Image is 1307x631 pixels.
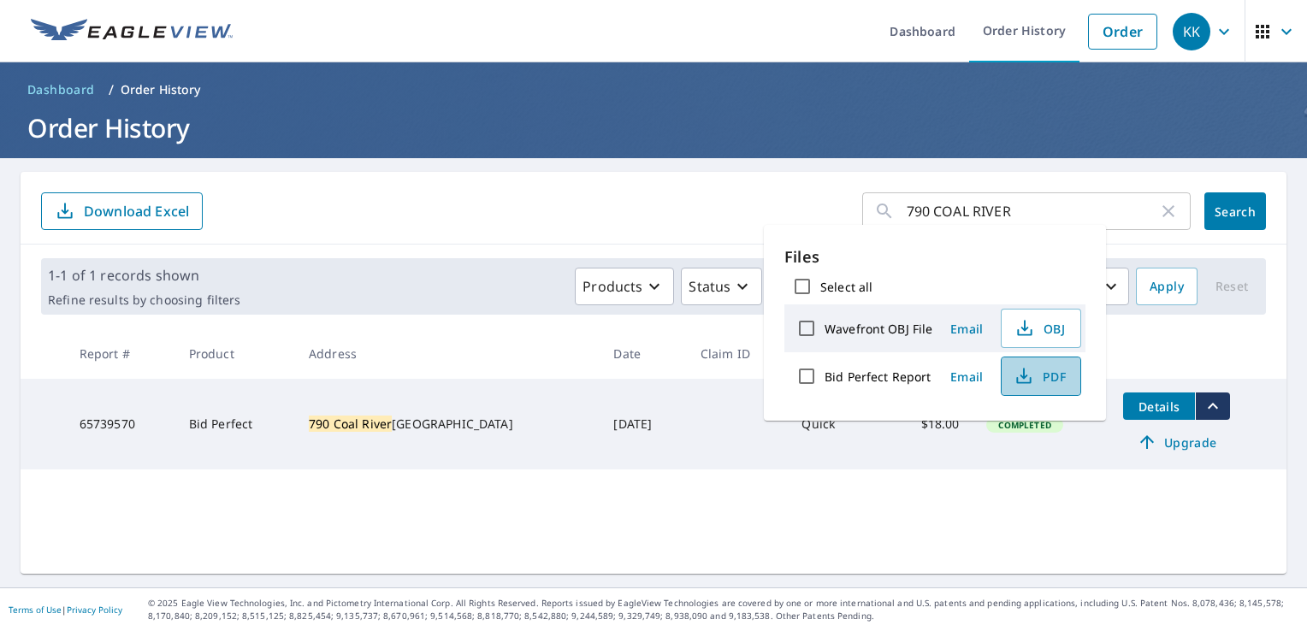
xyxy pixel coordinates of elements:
[689,276,730,297] p: Status
[939,363,994,390] button: Email
[309,416,392,432] mark: 790 Coal River
[886,379,973,469] td: $18.00
[1088,14,1157,50] a: Order
[825,321,932,337] label: Wavefront OBJ File
[41,192,203,230] button: Download Excel
[946,369,987,385] span: Email
[66,328,175,379] th: Report #
[946,321,987,337] span: Email
[939,315,994,342] button: Email
[575,268,674,305] button: Products
[48,292,240,308] p: Refine results by choosing filters
[1136,268,1198,305] button: Apply
[1150,276,1184,298] span: Apply
[21,110,1286,145] h1: Order History
[9,604,62,616] a: Terms of Use
[1012,366,1067,386] span: PDF
[1012,318,1067,339] span: OBJ
[825,369,931,385] label: Bid Perfect Report
[988,419,1061,431] span: Completed
[1195,392,1230,420] button: filesDropdownBtn-65739570
[48,265,240,286] p: 1-1 of 1 records shown
[175,379,295,469] td: Bid Perfect
[9,604,122,615] p: |
[109,80,114,100] li: /
[1133,398,1185,415] span: Details
[67,604,122,616] a: Privacy Policy
[21,76,102,103] a: Dashboard
[31,19,233,44] img: EV Logo
[84,202,189,221] p: Download Excel
[66,379,175,469] td: 65739570
[1123,392,1195,420] button: detailsBtn-65739570
[784,245,1085,268] p: Files
[1173,13,1210,50] div: KK
[309,416,586,433] div: [GEOGRAPHIC_DATA]
[175,328,295,379] th: Product
[687,328,789,379] th: Claim ID
[600,379,686,469] td: [DATE]
[121,81,201,98] p: Order History
[148,597,1298,622] p: © 2025 Eagle View Technologies, Inc. and Pictometry International Corp. All Rights Reserved. Repo...
[788,379,886,469] td: Quick
[583,276,642,297] p: Products
[681,268,762,305] button: Status
[21,76,1286,103] nav: breadcrumb
[1204,192,1266,230] button: Search
[1001,309,1081,348] button: OBJ
[1133,432,1220,452] span: Upgrade
[1123,428,1230,456] a: Upgrade
[820,279,872,295] label: Select all
[907,187,1158,235] input: Address, Report #, Claim ID, etc.
[600,328,686,379] th: Date
[295,328,600,379] th: Address
[27,81,95,98] span: Dashboard
[1218,203,1252,220] span: Search
[1001,357,1081,396] button: PDF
